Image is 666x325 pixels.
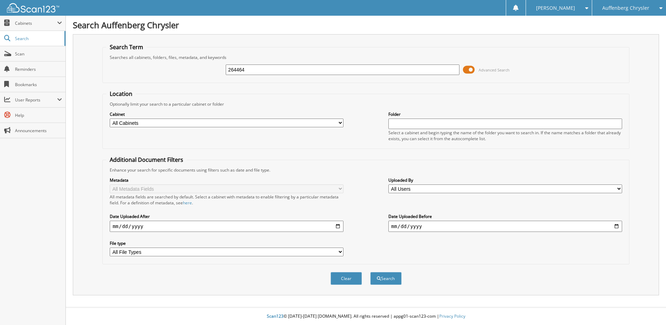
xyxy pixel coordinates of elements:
[15,97,57,103] span: User Reports
[479,67,510,73] span: Advanced Search
[370,272,402,285] button: Search
[15,128,62,134] span: Announcements
[110,194,343,206] div: All metadata fields are searched by default. Select a cabinet with metadata to enable filtering b...
[15,36,61,41] span: Search
[267,313,284,319] span: Scan123
[73,19,659,31] h1: Search Auffenberg Chrysler
[106,167,626,173] div: Enhance your search for specific documents using filters such as date and file type.
[106,54,626,60] div: Searches all cabinets, folders, files, metadata, and keywords
[7,3,59,13] img: scan123-logo-white.svg
[15,51,62,57] span: Scan
[536,6,575,10] span: [PERSON_NAME]
[602,6,649,10] span: Auffenberg Chrysler
[15,66,62,72] span: Reminders
[110,240,343,246] label: File type
[388,221,622,232] input: end
[15,112,62,118] span: Help
[183,200,192,206] a: here
[388,130,622,142] div: Select a cabinet and begin typing the name of the folder you want to search in. If the name match...
[15,82,62,88] span: Bookmarks
[110,177,343,183] label: Metadata
[110,111,343,117] label: Cabinet
[388,111,622,117] label: Folder
[106,101,626,107] div: Optionally limit your search to a particular cabinet or folder
[388,213,622,219] label: Date Uploaded Before
[110,221,343,232] input: start
[15,20,57,26] span: Cabinets
[388,177,622,183] label: Uploaded By
[66,308,666,325] div: © [DATE]-[DATE] [DOMAIN_NAME]. All rights reserved | appg01-scan123-com |
[106,43,147,51] legend: Search Term
[106,156,187,164] legend: Additional Document Filters
[331,272,362,285] button: Clear
[110,213,343,219] label: Date Uploaded After
[439,313,465,319] a: Privacy Policy
[106,90,136,98] legend: Location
